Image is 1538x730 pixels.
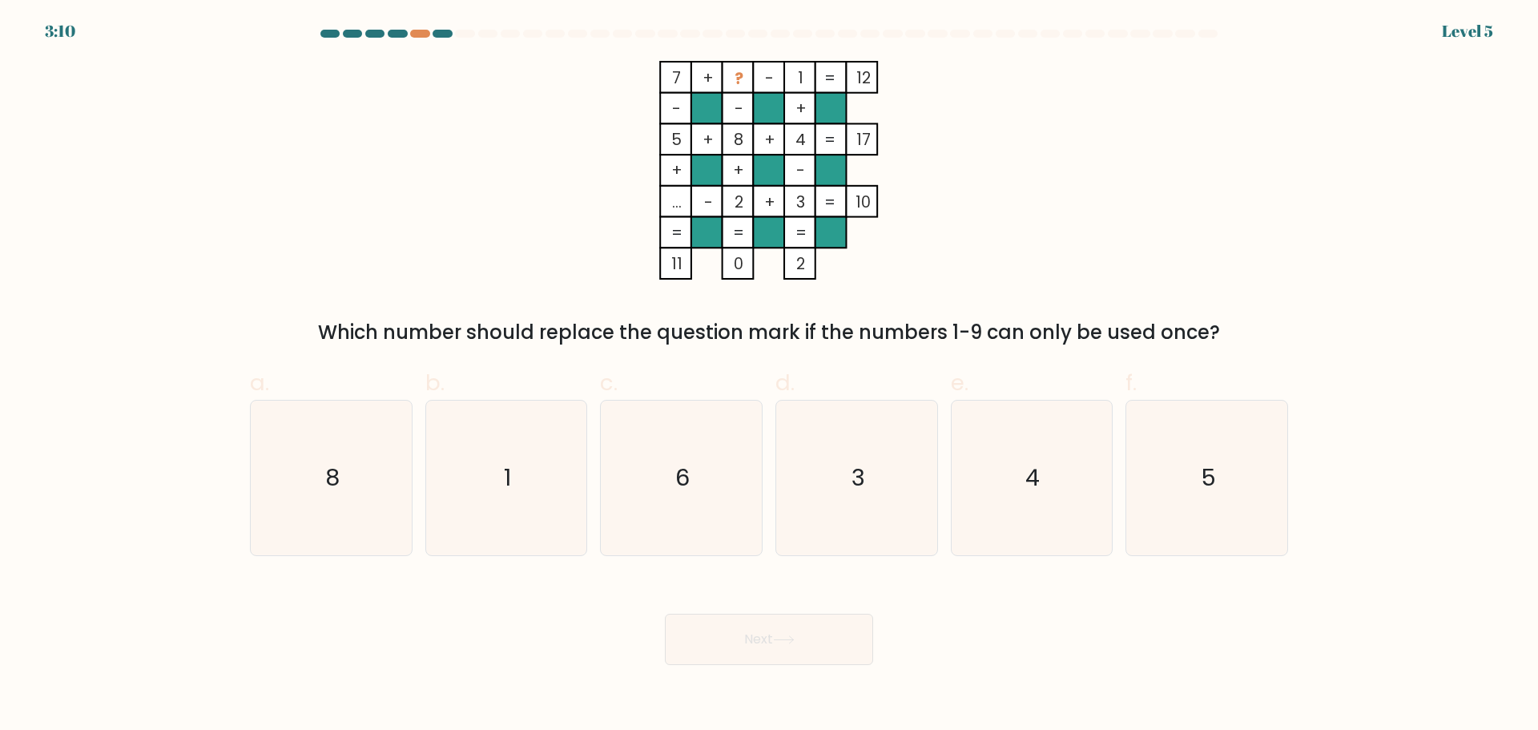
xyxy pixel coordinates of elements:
[795,128,806,151] tspan: 4
[735,67,743,90] tspan: ?
[796,252,805,275] tspan: 2
[325,462,340,494] text: 8
[856,191,872,213] tspan: 10
[824,128,835,151] tspan: =
[504,462,511,494] text: 1
[798,67,803,90] tspan: 1
[856,67,871,90] tspan: 12
[600,367,618,398] span: c.
[665,614,873,665] button: Next
[856,128,871,151] tspan: 17
[796,191,805,213] tspan: 3
[703,128,715,151] tspan: +
[775,367,795,398] span: d.
[735,97,743,119] tspan: -
[1442,19,1493,43] div: Level 5
[672,191,682,213] tspan: ...
[764,191,775,213] tspan: +
[734,252,743,275] tspan: 0
[703,67,715,90] tspan: +
[795,97,807,119] tspan: +
[735,191,743,213] tspan: 2
[734,128,743,151] tspan: 8
[951,367,968,398] span: e.
[796,159,805,182] tspan: -
[824,67,835,90] tspan: =
[824,191,835,213] tspan: =
[45,19,75,43] div: 3:10
[671,159,682,182] tspan: +
[795,222,807,244] tspan: =
[766,67,775,90] tspan: -
[733,159,744,182] tspan: +
[250,367,269,398] span: a.
[852,462,865,494] text: 3
[676,462,690,494] text: 6
[260,318,1278,347] div: Which number should replace the question mark if the numbers 1-9 can only be used once?
[672,67,681,90] tspan: 7
[1026,462,1041,494] text: 4
[764,128,775,151] tspan: +
[671,128,682,151] tspan: 5
[671,222,682,244] tspan: =
[672,97,681,119] tspan: -
[1201,462,1216,494] text: 5
[671,252,682,275] tspan: 11
[704,191,713,213] tspan: -
[733,222,744,244] tspan: =
[425,367,445,398] span: b.
[1125,367,1137,398] span: f.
